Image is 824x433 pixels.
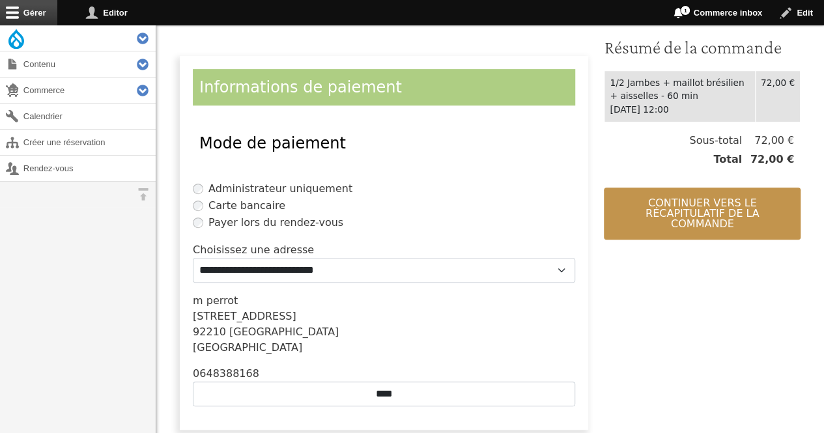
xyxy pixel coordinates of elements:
div: 0648388168 [193,366,575,382]
span: perrot [206,294,238,307]
span: 72,00 € [742,133,794,148]
span: Mode de paiement [199,134,346,152]
td: 72,00 € [755,70,800,122]
span: m [193,294,203,307]
span: Informations de paiement [199,78,402,96]
span: Total [713,152,742,167]
label: Carte bancaire [208,198,285,214]
button: Continuer vers le récapitulatif de la commande [604,188,801,240]
time: [DATE] 12:00 [610,104,668,115]
label: Choisissez une adresse [193,242,314,258]
span: Sous-total [689,133,742,148]
span: 1 [680,5,690,16]
div: 1/2 Jambes + maillot brésilien + aisselles - 60 min [610,76,749,103]
label: Payer lors du rendez-vous [208,215,343,230]
span: [GEOGRAPHIC_DATA] [229,326,339,338]
span: 92210 [193,326,226,338]
button: Orientation horizontale [130,182,156,207]
h3: Résumé de la commande [604,36,801,59]
span: [GEOGRAPHIC_DATA] [193,341,302,354]
span: 72,00 € [742,152,794,167]
span: [STREET_ADDRESS] [193,310,296,322]
label: Administrateur uniquement [208,181,352,197]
